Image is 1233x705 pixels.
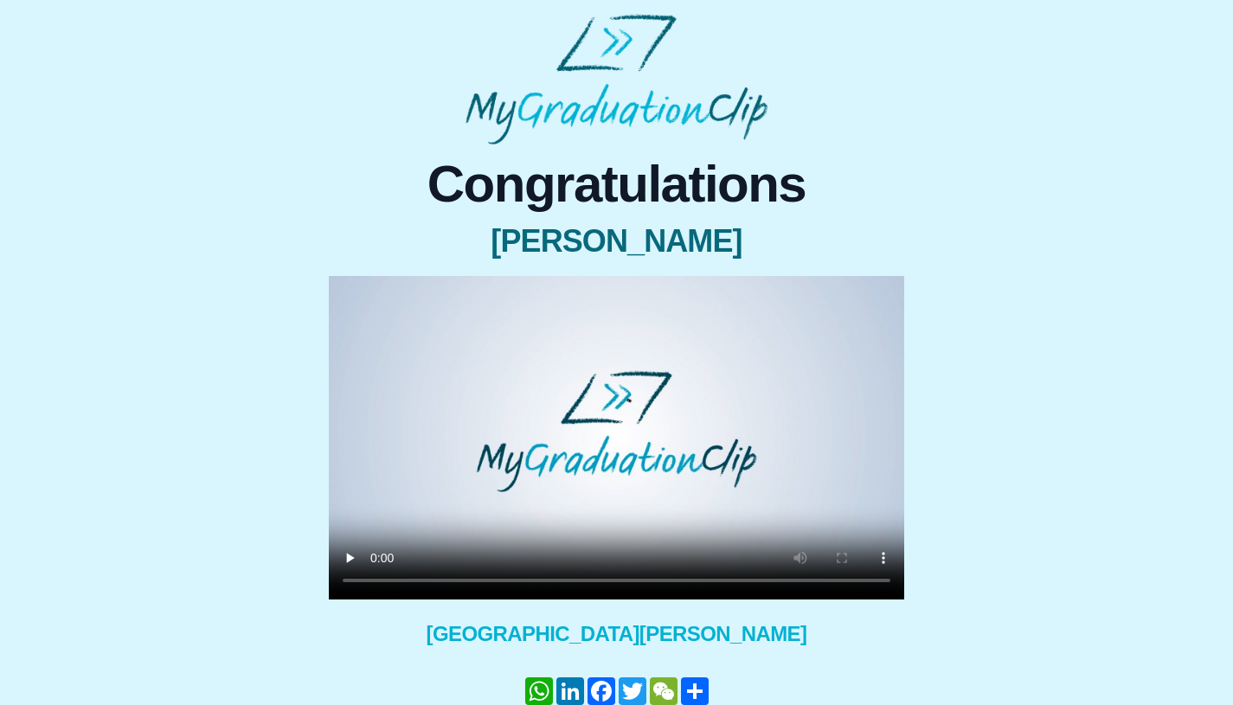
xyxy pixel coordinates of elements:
[617,677,648,705] a: Twitter
[523,677,555,705] a: WhatsApp
[329,224,904,259] span: [PERSON_NAME]
[648,677,679,705] a: WeChat
[466,14,767,144] img: MyGraduationClip
[679,677,710,705] a: Share
[329,158,904,210] span: Congratulations
[329,620,904,648] span: [GEOGRAPHIC_DATA][PERSON_NAME]
[586,677,617,705] a: Facebook
[555,677,586,705] a: LinkedIn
